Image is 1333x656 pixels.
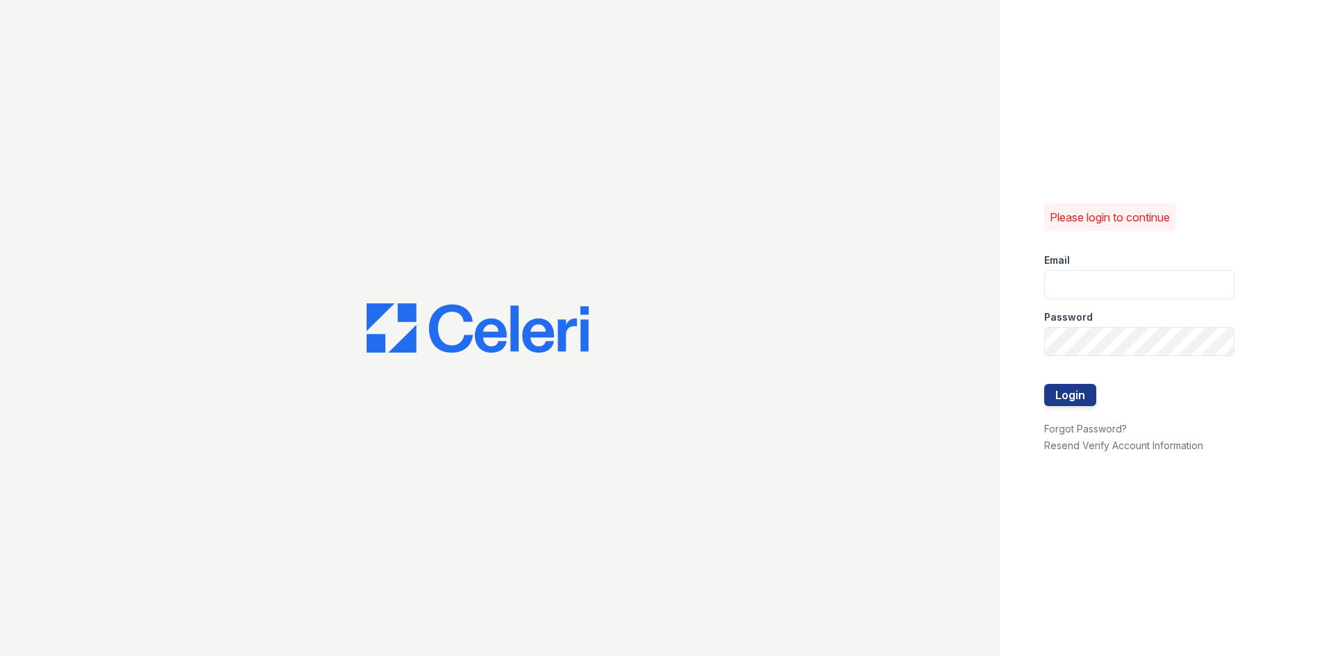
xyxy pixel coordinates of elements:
img: CE_Logo_Blue-a8612792a0a2168367f1c8372b55b34899dd931a85d93a1a3d3e32e68fde9ad4.png [367,303,589,353]
a: Resend Verify Account Information [1044,439,1203,451]
button: Login [1044,384,1096,406]
label: Email [1044,253,1070,267]
p: Please login to continue [1050,209,1170,226]
a: Forgot Password? [1044,423,1127,435]
label: Password [1044,310,1093,324]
